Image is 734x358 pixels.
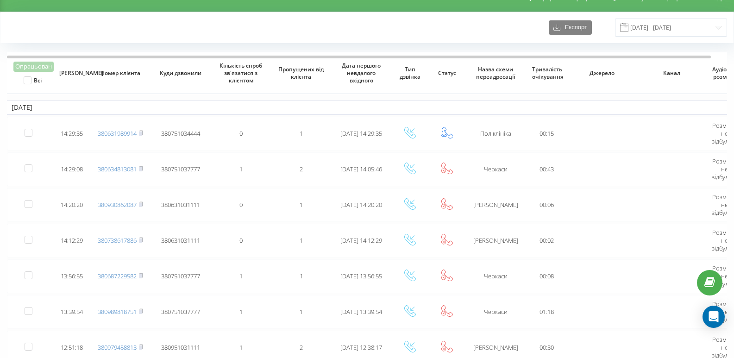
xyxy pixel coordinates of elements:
[300,236,303,245] span: 1
[300,129,303,138] span: 1
[465,188,526,222] td: [PERSON_NAME]
[526,117,567,151] td: 00:15
[53,224,90,258] td: 14:12:29
[98,272,137,280] a: 380687229582
[161,165,200,173] span: 380751037777
[161,236,200,245] span: 380631031111
[98,165,137,173] a: 380634813081
[465,259,526,293] td: Черкаси
[465,152,526,186] td: Черкаси
[300,165,303,173] span: 2
[239,165,243,173] span: 1
[560,24,587,31] span: Експорт
[339,62,384,84] span: Дата першого невдалого вхідного
[465,295,526,329] td: Черкаси
[340,272,382,280] span: [DATE] 13:56:55
[575,69,629,77] span: Джерело
[532,66,561,80] span: Тривалість очікування
[526,295,567,329] td: 01:18
[53,188,90,222] td: 14:20:20
[526,152,567,186] td: 00:43
[98,236,137,245] a: 380738617886
[239,129,243,138] span: 0
[300,272,303,280] span: 1
[24,76,42,84] label: Всі
[703,306,725,328] div: Open Intercom Messenger
[53,295,90,329] td: 13:39:54
[218,62,264,84] span: Кількість спроб зв'язатися з клієнтом
[473,66,519,80] span: Назва схеми переадресації
[239,201,243,209] span: 0
[161,201,200,209] span: 380631031111
[158,69,204,77] span: Куди дзвонили
[340,308,382,316] span: [DATE] 13:39:54
[161,129,200,138] span: 380751034444
[340,165,382,173] span: [DATE] 14:05:46
[397,66,422,80] span: Тип дзвінка
[526,259,567,293] td: 00:08
[98,308,137,316] a: 380989818751
[239,272,243,280] span: 1
[340,236,382,245] span: [DATE] 14:12:29
[98,201,137,209] a: 380930862087
[465,224,526,258] td: [PERSON_NAME]
[300,343,303,352] span: 2
[340,129,382,138] span: [DATE] 14:29:35
[549,20,592,35] button: Експорт
[59,69,84,77] span: [PERSON_NAME]
[161,343,200,352] span: 380951031111
[239,236,243,245] span: 0
[53,152,90,186] td: 14:29:08
[98,343,137,352] a: 380979458813
[278,66,324,80] span: Пропущених від клієнта
[300,308,303,316] span: 1
[239,308,243,316] span: 1
[300,201,303,209] span: 1
[526,224,567,258] td: 00:02
[53,117,90,151] td: 14:29:35
[53,259,90,293] td: 13:56:55
[645,69,699,77] span: Канал
[340,343,382,352] span: [DATE] 12:38:17
[340,201,382,209] span: [DATE] 14:20:20
[98,129,137,138] a: 380631989914
[161,308,200,316] span: 380751037777
[161,272,200,280] span: 380751037777
[434,69,459,77] span: Статус
[465,117,526,151] td: Поліклініка
[526,188,567,222] td: 00:06
[239,343,243,352] span: 1
[98,69,144,77] span: Номер клієнта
